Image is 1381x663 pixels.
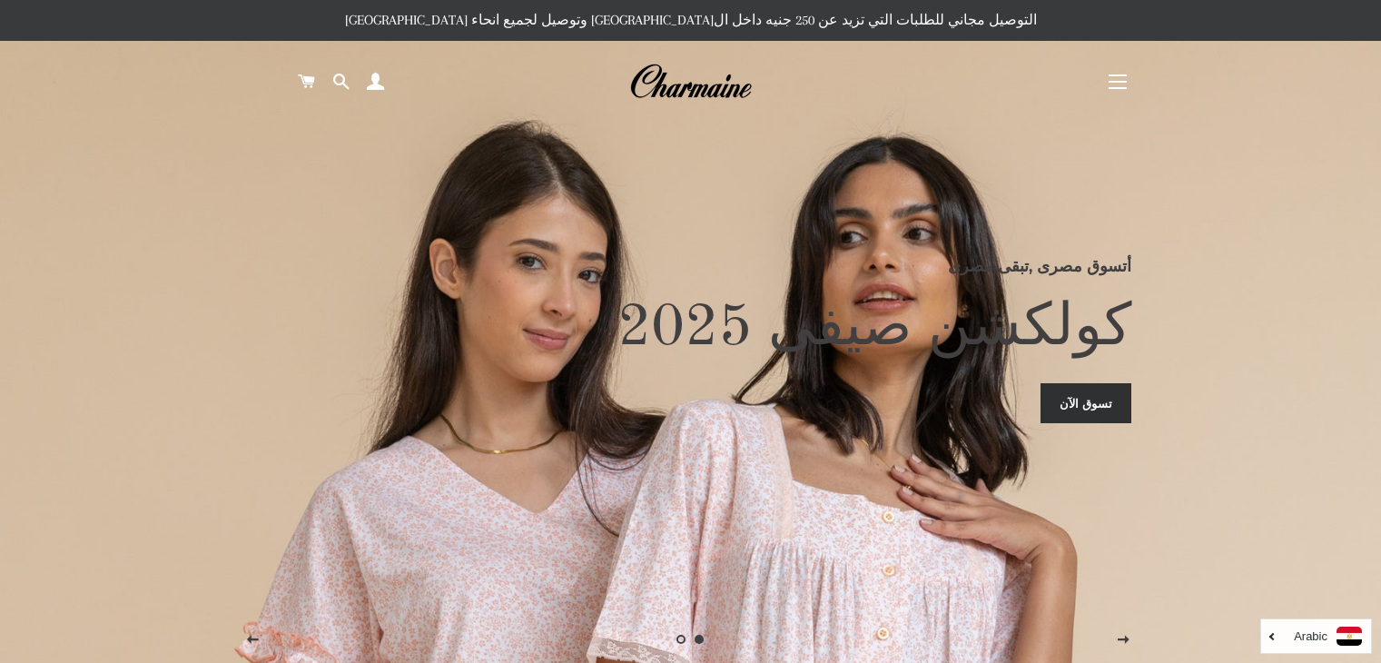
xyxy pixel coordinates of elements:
[673,630,691,648] a: تحميل الصور 2
[1270,627,1362,646] a: Arabic
[250,292,1131,365] h2: كولكشن صيفى 2025
[250,253,1131,279] p: أتسوق مصرى ,تبقى مصرى
[230,618,275,663] button: الصفحه السابقة
[1100,618,1146,663] button: الصفحه التالية
[1041,383,1131,423] a: تسوق الآن
[629,62,752,102] img: Charmaine Egypt
[1294,630,1327,642] i: Arabic
[691,630,709,648] a: الصفحه 1current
